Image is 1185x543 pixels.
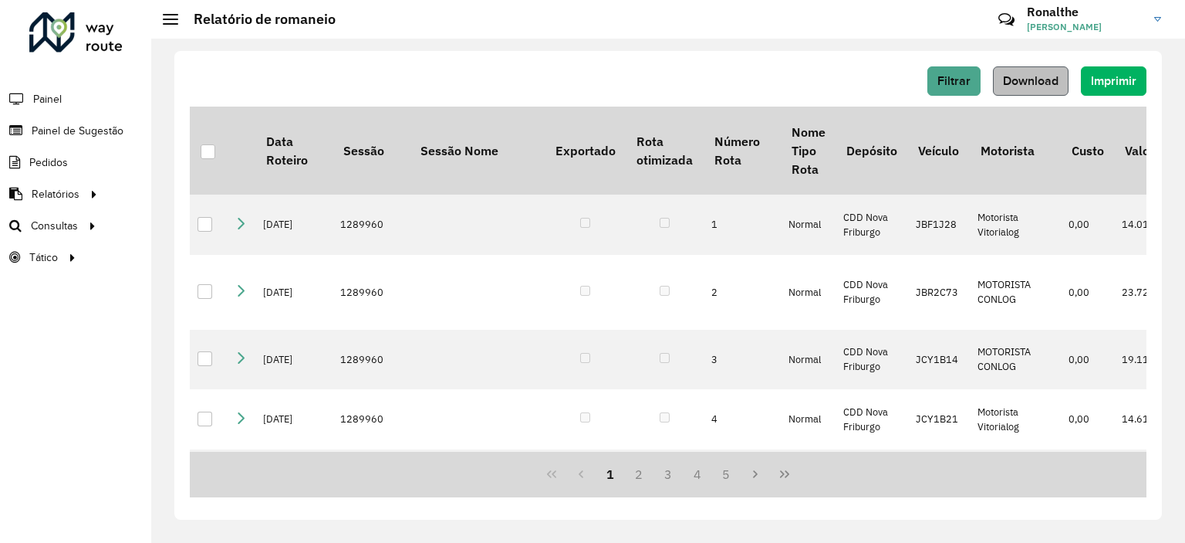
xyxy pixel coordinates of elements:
td: 1289960 [333,389,410,450]
td: JCY1B21 [908,389,970,450]
th: Veículo [908,107,970,195]
td: JCY1B14 [908,330,970,390]
td: CDD Nova Friburgo [836,389,907,450]
span: Pedidos [29,154,68,171]
td: 1 [704,195,781,255]
td: 0,00 [1061,255,1114,330]
th: Custo [1061,107,1114,195]
td: [PERSON_NAME] [970,450,1061,539]
button: 3 [653,460,683,489]
td: RMY2F17 [908,450,970,539]
td: [DATE] [255,389,333,450]
td: 14.618,40 [1114,389,1178,450]
h3: Ronalthe [1027,5,1143,19]
td: CDD Nova Friburgo [836,330,907,390]
th: Data Roteiro [255,107,333,195]
button: Filtrar [927,66,981,96]
td: [DATE] [255,450,333,539]
td: 2 [704,255,781,330]
td: 1289960 [333,255,410,330]
td: Motorista Vitorialog [970,389,1061,450]
td: 4 [704,389,781,450]
span: Imprimir [1091,74,1136,87]
td: 1289960 [333,195,410,255]
button: 4 [683,460,712,489]
td: [DATE] [255,195,333,255]
th: Rota otimizada [626,107,703,195]
td: 0,00 [1061,330,1114,390]
span: Consultas [31,218,78,234]
td: 19.118,04 [1114,330,1178,390]
td: MOTORISTA CONLOG [970,255,1061,330]
td: 5 [704,450,781,539]
a: Contato Rápido [990,3,1023,36]
td: 23.728,57 [1114,255,1178,330]
button: Next Page [741,460,770,489]
th: Sessão Nome [410,107,545,195]
td: JBF1J28 [908,195,970,255]
h2: Relatório de romaneio [178,11,336,28]
td: CDD Nova Friburgo [836,450,907,539]
span: Filtrar [937,74,971,87]
span: Download [1003,74,1058,87]
button: 1 [596,460,625,489]
span: Relatórios [32,186,79,202]
button: 2 [624,460,653,489]
td: CDD Nova Friburgo [836,195,907,255]
th: Número Rota [704,107,781,195]
th: Motorista [970,107,1061,195]
td: 0,00 [1061,450,1114,539]
td: Normal [781,330,836,390]
td: Normal [781,195,836,255]
button: 5 [712,460,741,489]
span: [PERSON_NAME] [1027,20,1143,34]
th: Valor [1114,107,1178,195]
th: Sessão [333,107,410,195]
button: Imprimir [1081,66,1146,96]
td: [DATE] [255,255,333,330]
td: 1289960 [333,450,410,539]
span: Painel [33,91,62,107]
td: 1289960 [333,330,410,390]
span: Painel de Sugestão [32,123,123,139]
th: Nome Tipo Rota [781,107,836,195]
td: 14.019,19 [1114,195,1178,255]
td: 3 [704,330,781,390]
span: Tático [29,249,58,266]
td: [DATE] [255,330,333,390]
button: Download [993,66,1069,96]
td: JBR2C73 [908,255,970,330]
th: Depósito [836,107,907,195]
td: 10.687,01 [1114,450,1178,539]
td: 0,00 [1061,195,1114,255]
th: Exportado [545,107,626,195]
td: Normal [781,255,836,330]
td: Motorista Vitorialog [970,195,1061,255]
button: Last Page [770,460,799,489]
td: MOTORISTA CONLOG [970,330,1061,390]
td: CDD Nova Friburgo [836,255,907,330]
td: 0,00 [1061,389,1114,450]
td: FAD [781,450,836,539]
td: Normal [781,389,836,450]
